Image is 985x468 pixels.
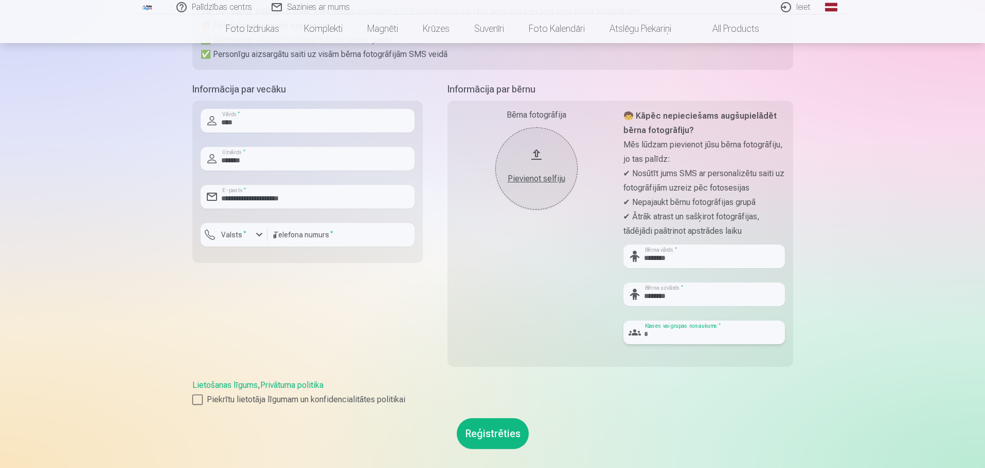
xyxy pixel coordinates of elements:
[192,394,793,406] label: Piekrītu lietotāja līgumam un konfidencialitātes politikai
[623,166,785,195] p: ✔ Nosūtīt jums SMS ar personalizētu saiti uz fotogrāfijām uzreiz pēc fotosesijas
[516,14,597,43] a: Foto kalendāri
[355,14,410,43] a: Magnēti
[201,47,785,62] p: ✅ Personīgu aizsargātu saiti uz visām bērna fotogrāfijām SMS veidā
[623,111,777,135] strong: 🧒 Kāpēc nepieciešams augšupielādēt bērna fotogrāfiju?
[495,127,578,210] button: Pievienot selfiju
[410,14,462,43] a: Krūzes
[201,223,267,247] button: Valsts*
[462,14,516,43] a: Suvenīri
[292,14,355,43] a: Komplekti
[506,173,567,185] div: Pievienot selfiju
[213,14,292,43] a: Foto izdrukas
[142,4,153,10] img: /fa1
[684,14,772,43] a: All products
[623,195,785,210] p: ✔ Nepajaukt bērnu fotogrāfijas grupā
[260,380,324,390] a: Privātuma politika
[447,82,793,97] h5: Informācija par bērnu
[192,380,258,390] a: Lietošanas līgums
[597,14,684,43] a: Atslēgu piekariņi
[457,418,529,449] button: Reģistrēties
[192,82,423,97] h5: Informācija par vecāku
[217,230,250,240] label: Valsts
[456,109,617,121] div: Bērna fotogrāfija
[623,210,785,238] p: ✔ Ātrāk atrast un sašķirot fotogrāfijas, tādējādi paātrinot apstrādes laiku
[192,379,793,406] div: ,
[623,138,785,166] p: Mēs lūdzam pievienot jūsu bērna fotogrāfiju, jo tas palīdz:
